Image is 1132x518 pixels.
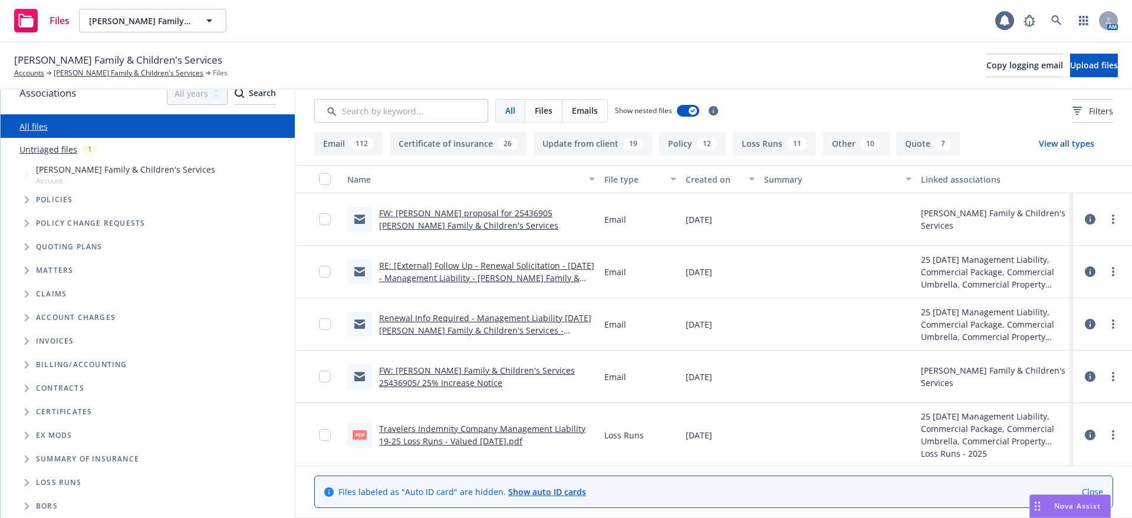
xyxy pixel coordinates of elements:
a: more [1106,212,1120,226]
span: Email [604,371,626,383]
button: Loss Runs [733,132,816,156]
span: [PERSON_NAME] Family & Children's Services [14,52,222,68]
div: Name [347,173,582,186]
a: more [1106,369,1120,384]
a: Report a Bug [1018,9,1041,32]
div: 7 [935,137,951,150]
span: Claims [36,291,67,298]
span: Files [535,104,552,117]
span: Policies [36,196,73,203]
span: Email [604,213,626,226]
div: Tree Example [1,161,295,353]
button: Copy logging email [986,54,1063,77]
button: Certificate of insurance [390,132,526,156]
div: Folder Tree Example [1,353,295,518]
span: Loss Runs [36,479,81,486]
span: Filters [1089,105,1113,117]
a: FW: [PERSON_NAME] proposal for 25436905 [PERSON_NAME] Family & Children's Services [379,207,558,231]
button: Summary [759,165,916,193]
div: 112 [350,137,374,150]
div: Linked associations [921,173,1068,186]
div: 1 [82,143,98,156]
a: FW: [PERSON_NAME] Family & Children's Services 25436905/ 25% Increase Notice [379,365,575,388]
button: Name [343,165,600,193]
span: pdf [353,430,367,439]
span: Account [36,176,215,186]
input: Toggle Row Selected [319,371,331,382]
button: Created on [681,165,759,193]
button: Email [314,132,383,156]
input: Search by keyword... [314,99,488,123]
span: Upload files [1070,60,1118,71]
div: [PERSON_NAME] Family & Children's Services [921,364,1068,389]
span: Files [50,16,70,25]
button: Linked associations [916,165,1073,193]
div: Created on [686,173,742,186]
span: Files labeled as "Auto ID card" are hidden. [338,486,586,498]
div: 26 [498,137,518,150]
div: 25 [DATE] Management Liability, Commercial Package, Commercial Umbrella, Commercial Property Renewal [921,306,1068,343]
span: Summary of insurance [36,456,139,463]
span: Loss Runs [604,429,644,441]
a: [PERSON_NAME] Family & Children's Services [54,68,203,78]
div: [PERSON_NAME] Family & Children's Services [921,207,1068,232]
svg: Search [235,88,244,98]
a: All files [19,121,48,132]
button: Update from client [534,132,652,156]
span: [PERSON_NAME] Family & Children's Services [36,163,215,176]
div: Search [235,82,276,104]
span: All [505,104,515,117]
span: Quoting plans [36,243,103,250]
span: BORs [36,503,58,510]
a: RE: [External] Follow Up - Renewal Solicitation - [DATE] - Management Liability - [PERSON_NAME] F... [379,260,594,296]
span: Nova Assist [1054,501,1101,511]
div: 25 [DATE] Management Liability, Commercial Package, Commercial Umbrella, Commercial Property Renewal [921,253,1068,291]
div: 12 [697,137,717,150]
button: Nova Assist [1029,494,1111,518]
a: Show auto ID cards [508,486,586,497]
a: more [1106,317,1120,331]
a: Switch app [1072,9,1095,32]
span: Policy change requests [36,220,145,227]
button: File type [600,165,681,193]
a: Search [1045,9,1068,32]
span: Billing/Accounting [36,361,127,368]
span: [DATE] [686,429,712,441]
span: [DATE] [686,371,712,383]
button: Policy [659,132,726,156]
a: Close [1082,486,1103,498]
button: Quote [896,132,960,156]
span: Account charges [36,314,116,321]
a: Accounts [14,68,44,78]
span: Email [604,318,626,331]
span: Copy logging email [986,60,1063,71]
button: [PERSON_NAME] Family & Children's Services [79,9,226,32]
div: Drag to move [1030,495,1045,517]
div: File type [604,173,663,186]
span: Contracts [36,385,84,392]
input: Toggle Row Selected [319,318,331,330]
input: Toggle Row Selected [319,266,331,278]
a: Untriaged files [19,143,77,156]
span: Ex Mods [36,432,72,439]
span: Invoices [36,338,74,345]
div: 11 [787,137,807,150]
span: Certificates [36,408,92,415]
span: Emails [572,104,598,117]
a: Travelers Indemnity Company Management Liability 19-25 Loss Runs - Valued [DATE].pdf [379,423,585,447]
div: 10 [860,137,880,150]
span: Show nested files [615,105,672,116]
input: Toggle Row Selected [319,213,331,225]
span: [DATE] [686,318,712,331]
a: more [1106,428,1120,442]
input: Select all [319,173,331,185]
div: Summary [764,173,899,186]
div: 19 [623,137,643,150]
button: Other [823,132,889,156]
span: Associations [19,85,76,101]
span: [PERSON_NAME] Family & Children's Services [89,15,191,27]
span: [DATE] [686,213,712,226]
button: Filters [1072,99,1113,123]
a: more [1106,265,1120,279]
button: SearchSearch [235,81,276,105]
